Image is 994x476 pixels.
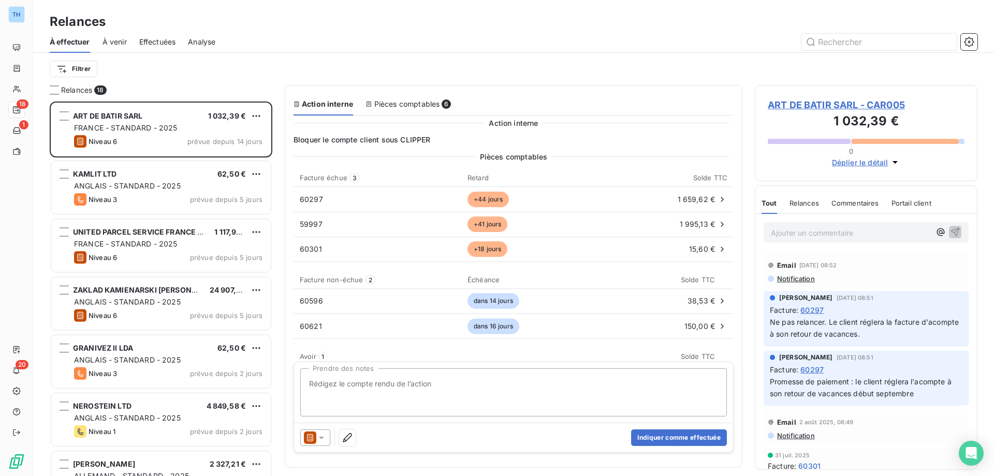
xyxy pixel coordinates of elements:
[623,296,727,306] div: 38,53 €
[603,244,727,254] div: 15,60 €
[837,354,873,360] span: [DATE] 08:51
[217,343,246,352] span: 62,50 €
[103,37,127,47] span: À venir
[603,219,727,229] div: 1 995,13 €
[768,98,964,112] span: ART DE BATIR SARL - CAR005
[73,401,131,410] span: NEROSTEIN LTD
[603,194,727,205] div: 1 659,62 €
[770,305,798,315] span: Facture :
[17,99,28,109] span: 18
[770,364,798,375] span: Facture :
[300,174,347,182] span: Facture échue
[770,377,954,398] span: Promesse de paiement : le client réglera l'acompte à son retour de vacances début septembre
[768,112,964,133] h3: 1 032,39 €
[190,311,262,320] span: prévue depuis 5 jours
[74,239,178,248] span: FRANCE - STANDARD - 2025
[190,195,262,204] span: prévue depuis 5 jours
[831,199,879,207] span: Commentaires
[480,151,548,162] span: Pièces comptables
[489,118,538,128] span: Action interne
[8,6,25,23] div: TH
[681,352,715,360] span: Solde TTC
[89,253,117,262] span: Niveau 6
[89,195,117,204] span: Niveau 3
[777,418,796,426] span: Email
[777,261,796,269] span: Email
[300,244,322,253] span: 60301
[73,343,133,352] span: GRANIVEZ II LDA
[300,352,316,360] span: Avoir
[208,111,246,120] span: 1 032,39 €
[775,452,810,458] span: 31 juil. 2025
[837,295,873,301] span: [DATE] 08:51
[467,217,507,232] span: +41 jours
[190,369,262,378] span: prévue depuis 2 jours
[776,275,815,283] span: Notification
[74,297,181,306] span: ANGLAIS - STANDARD - 2025
[89,369,117,378] span: Niveau 3
[366,99,451,109] div: Pièces comptables
[799,262,837,268] span: [DATE] 08:52
[217,169,246,178] span: 62,50 €
[190,253,262,262] span: prévue depuis 5 jours
[467,241,507,257] span: +18 jours
[61,85,92,95] span: Relances
[73,169,117,178] span: KAMLIT LTD
[214,227,247,236] span: 1 117,97 €
[50,102,272,476] div: grid
[19,120,28,129] span: 1
[94,85,106,95] span: 18
[467,192,509,207] span: +44 jours
[73,285,221,294] span: ZAKLAD KAMIENARSKI [PERSON_NAME]
[467,293,519,309] span: dans 14 jours
[50,37,90,47] span: À effectuer
[74,181,181,190] span: ANGLAIS - STANDARD - 2025
[768,460,796,471] span: Facture :
[89,311,117,320] span: Niveau 6
[800,305,824,315] span: 60297
[467,276,500,284] span: Échéance
[790,199,819,207] span: Relances
[779,353,832,362] span: [PERSON_NAME]
[959,441,984,466] div: Open Intercom Messenger
[779,293,832,302] span: [PERSON_NAME]
[187,137,262,146] span: prévue depuis 14 jours
[300,195,323,204] span: 60297
[210,285,252,294] span: 24 907,74 €
[800,364,824,375] span: 60297
[300,322,322,330] span: 60621
[74,123,178,132] span: FRANCE - STANDARD - 2025
[798,460,821,471] span: 60301
[891,199,931,207] span: Portail client
[89,137,117,146] span: Niveau 6
[210,459,246,468] span: 2 327,21 €
[318,352,328,361] span: 1
[623,321,727,331] div: 150,00 €
[73,227,212,236] span: UNITED PARCEL SERVICE FRANCE SAS
[467,174,489,182] span: Retard
[73,111,143,120] span: ART DE BATIR SARL
[801,34,957,50] input: Rechercher
[762,199,777,207] span: Tout
[366,275,375,284] span: 2
[188,37,215,47] span: Analyse
[776,431,815,440] span: Notification
[50,12,106,31] h3: Relances
[139,37,176,47] span: Effectuées
[349,173,360,182] span: 3
[16,360,28,369] span: 20
[770,318,961,338] span: Ne pas relancer. Le client réglera la facture d'acompte à son retour de vacances.
[294,135,734,145] span: Bloquer le compte client sous CLIPPER
[73,459,135,468] span: [PERSON_NAME]
[442,99,451,109] span: 6
[207,401,246,410] span: 4 849,58 €
[300,276,363,284] span: Facture non-échue
[74,413,181,422] span: ANGLAIS - STANDARD - 2025
[693,174,727,182] span: Solde TTC
[681,276,715,284] span: Solde TTC
[631,429,727,446] button: Indiquer comme effectuée
[74,355,181,364] span: ANGLAIS - STANDARD - 2025
[799,419,854,425] span: 2 août 2025, 08:49
[300,296,323,305] span: 60596
[300,220,323,228] span: 59997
